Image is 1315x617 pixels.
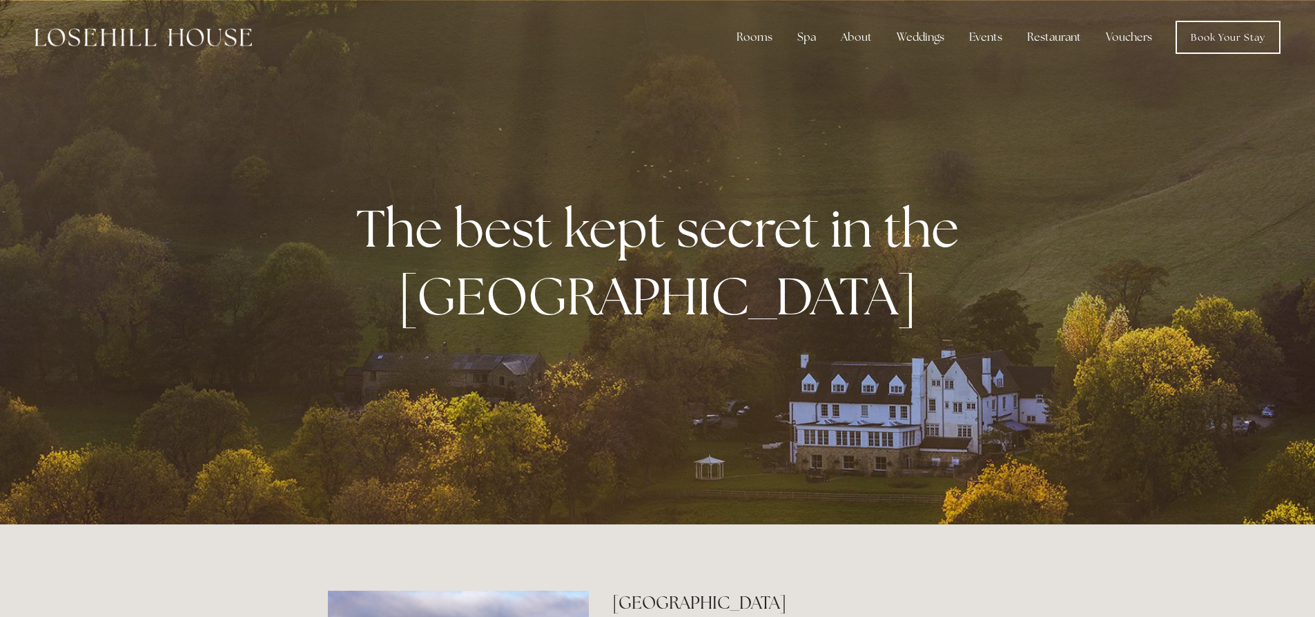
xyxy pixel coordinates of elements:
[725,23,783,51] div: Rooms
[35,28,252,46] img: Losehill House
[1016,23,1092,51] div: Restaurant
[958,23,1013,51] div: Events
[1176,21,1280,54] a: Book Your Stay
[356,194,970,330] strong: The best kept secret in the [GEOGRAPHIC_DATA]
[830,23,883,51] div: About
[612,591,987,615] h2: [GEOGRAPHIC_DATA]
[786,23,827,51] div: Spa
[1095,23,1163,51] a: Vouchers
[886,23,955,51] div: Weddings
